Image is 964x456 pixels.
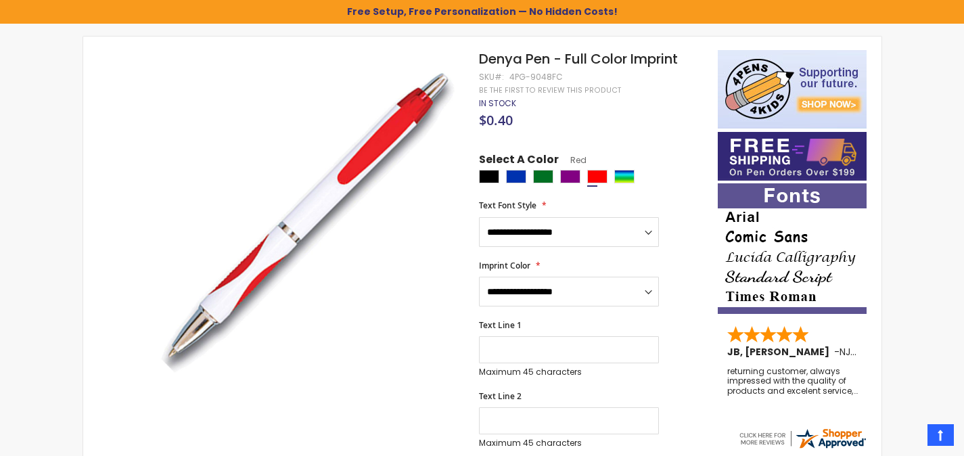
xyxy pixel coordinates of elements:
span: Text Font Style [479,200,536,211]
span: Imprint Color [479,260,530,271]
a: Be the first to review this product [479,85,621,95]
span: Text Line 2 [479,390,522,402]
div: Availability [479,98,516,109]
img: font-personalization-examples [718,183,867,314]
span: Select A Color [479,152,559,170]
img: denya---full-color-red_1_1.jpg [152,70,461,379]
div: Green [533,170,553,183]
span: In stock [479,97,516,109]
span: - , [834,345,952,359]
span: Denya Pen - Full Color Imprint [479,49,678,68]
div: Purple [560,170,580,183]
p: Maximum 45 characters [479,438,659,449]
img: 4pens.com widget logo [737,426,867,451]
div: Blue [506,170,526,183]
img: Free shipping on orders over $199 [718,132,867,181]
p: Maximum 45 characters [479,367,659,378]
span: Text Line 1 [479,319,522,331]
div: 4PG-9048FC [509,72,563,83]
span: JB, [PERSON_NAME] [727,345,834,359]
div: Assorted [614,170,635,183]
a: Top [927,424,954,446]
a: 4pens.com certificate URL [737,442,867,453]
div: Red [587,170,607,183]
img: 4pens 4 kids [718,50,867,129]
strong: SKU [479,71,504,83]
span: NJ [840,345,856,359]
span: Red [559,154,587,166]
div: returning customer, always impressed with the quality of products and excelent service, will retu... [727,367,858,396]
div: Black [479,170,499,183]
span: $0.40 [479,111,513,129]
